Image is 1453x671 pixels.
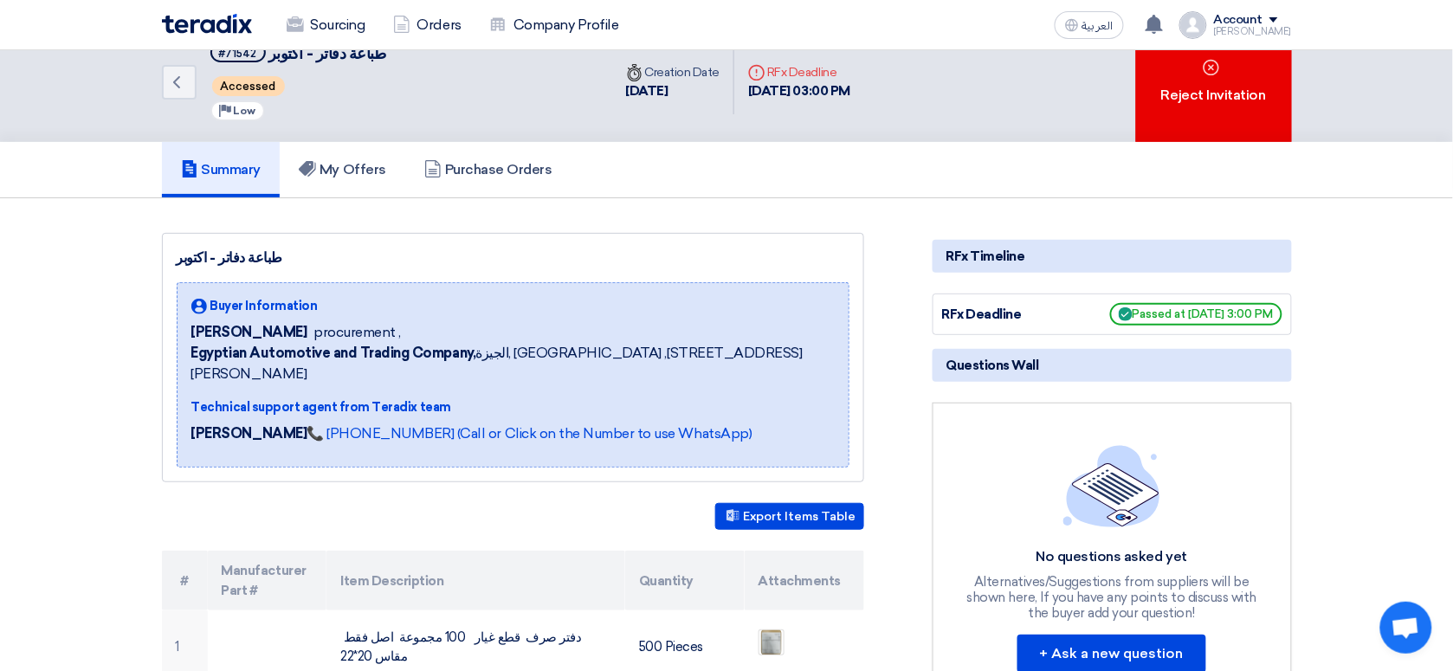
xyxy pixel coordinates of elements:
[475,6,633,44] a: Company Profile
[212,76,285,96] span: Accessed
[942,305,1072,325] div: RFx Deadline
[181,161,262,178] h5: Summary
[210,42,386,64] h5: طباعة دفاتر - اكتوبر
[1179,11,1207,39] img: profile_test.png
[1055,11,1124,39] button: العربية
[326,551,625,610] th: Item Description
[1063,445,1160,526] img: empty_state_list.svg
[626,81,720,101] div: [DATE]
[208,551,327,610] th: Manufacturer Part #
[405,142,572,197] a: Purchase Orders
[234,105,256,117] span: Low
[191,343,835,384] span: الجيزة, [GEOGRAPHIC_DATA] ,[STREET_ADDRESS][PERSON_NAME]
[1136,22,1292,142] div: Reject Invitation
[748,81,850,101] div: [DATE] 03:00 PM
[313,322,401,343] span: procurement ,
[625,551,745,610] th: Quantity
[933,240,1292,273] div: RFx Timeline
[191,345,476,361] b: Egyptian Automotive and Trading Company,
[162,142,281,197] a: Summary
[759,627,784,658] img: ___1758635346681.jpg
[191,398,835,416] div: Technical support agent from Teradix team
[210,297,318,315] span: Buyer Information
[379,6,475,44] a: Orders
[1082,20,1114,32] span: العربية
[307,425,752,442] a: 📞 [PHONE_NUMBER] (Call or Click on the Number to use WhatsApp)
[626,63,720,81] div: Creation Date
[1214,27,1292,36] div: [PERSON_NAME]
[280,142,405,197] a: My Offers
[299,161,386,178] h5: My Offers
[191,425,307,442] strong: [PERSON_NAME]
[424,161,552,178] h5: Purchase Orders
[219,48,257,59] div: #71542
[191,322,307,343] span: [PERSON_NAME]
[177,248,849,268] div: طباعة دفاتر - اكتوبر
[715,503,864,530] button: Export Items Table
[965,574,1259,621] div: Alternatives/Suggestions from suppliers will be shown here, If you have any points to discuss wit...
[268,44,385,63] span: طباعة دفاتر - اكتوبر
[1214,13,1263,28] div: Account
[965,548,1259,566] div: No questions asked yet
[162,551,208,610] th: #
[1380,602,1432,654] div: Open chat
[946,356,1039,375] span: Questions Wall
[748,63,850,81] div: RFx Deadline
[162,14,252,34] img: Teradix logo
[745,551,864,610] th: Attachments
[273,6,379,44] a: Sourcing
[1110,303,1282,326] span: Passed at [DATE] 3:00 PM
